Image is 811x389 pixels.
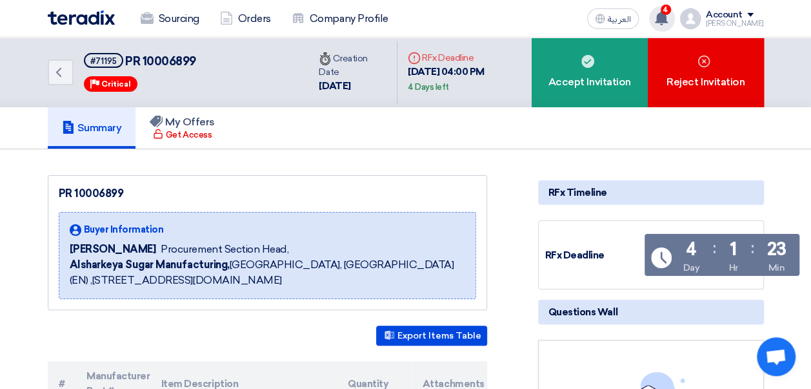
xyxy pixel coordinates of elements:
div: : [712,237,716,260]
button: Export Items Table [376,326,487,346]
div: [PERSON_NAME] [706,20,764,27]
a: Sourcing [130,5,210,33]
div: Creation Date [319,52,386,79]
div: [DATE] 04:00 PM [408,65,521,94]
div: 4 [686,240,697,258]
div: RFx Deadline [545,248,642,263]
div: Reject Invitation [648,37,764,107]
span: [PERSON_NAME] [70,242,156,257]
img: profile_test.png [680,8,701,29]
div: Account [706,10,743,21]
span: العربية [608,15,631,24]
span: Questions Wall [548,305,617,319]
div: Accept Invitation [532,37,648,107]
img: Teradix logo [48,10,115,25]
a: Open chat [757,337,796,376]
span: Critical [101,79,131,89]
span: 4 [661,5,671,15]
div: RFx Timeline [538,180,764,205]
span: Buyer Information [84,223,164,237]
div: [DATE] [319,79,386,94]
a: Company Profile [281,5,399,33]
div: : [751,237,754,260]
h5: PR 10006899 [84,53,196,69]
span: PR 10006899 [125,54,196,68]
div: RFx Deadline [408,51,521,65]
div: Day [683,261,700,275]
h5: My Offers [150,116,215,129]
div: 4 Days left [408,81,449,94]
div: Hr [728,261,737,275]
div: #71195 [90,57,117,65]
div: 1 [730,240,737,258]
a: Summary [48,107,136,149]
a: My Offers Get Access [135,107,229,149]
div: 23 [766,240,786,258]
h5: Summary [62,121,122,134]
div: Get Access [153,129,212,142]
button: العربية [587,8,639,29]
b: Alsharkeya Sugar Manufacturing, [70,258,230,271]
div: Min [768,261,785,275]
span: Procurement Section Head, [161,242,288,257]
span: [GEOGRAPHIC_DATA], [GEOGRAPHIC_DATA] (EN) ,[STREET_ADDRESS][DOMAIN_NAME] [70,257,465,288]
div: PR 10006899 [59,186,476,202]
a: Orders [210,5,281,33]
